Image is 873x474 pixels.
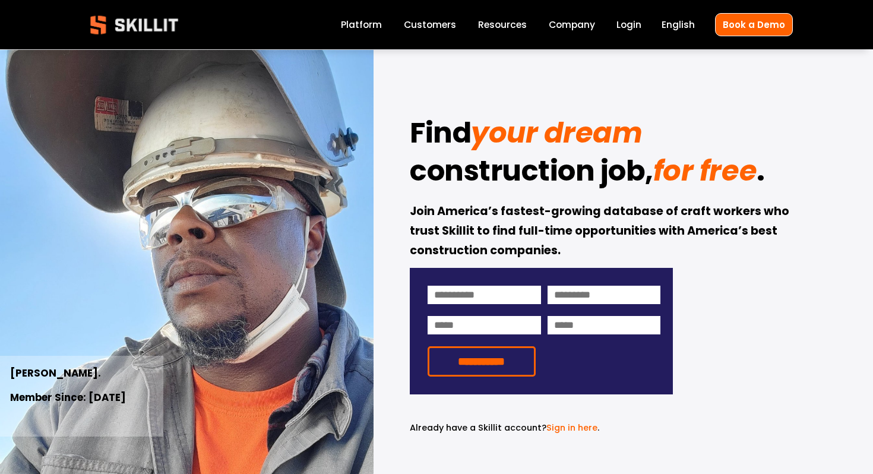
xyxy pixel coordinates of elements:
[410,111,471,160] strong: Find
[10,365,101,383] strong: [PERSON_NAME].
[662,18,695,31] span: English
[616,17,641,33] a: Login
[10,390,126,407] strong: Member Since: [DATE]
[410,203,792,261] strong: Join America’s fastest-growing database of craft workers who trust Skillit to find full-time oppo...
[404,17,456,33] a: Customers
[653,151,757,191] em: for free
[662,17,695,33] div: language picker
[410,421,673,435] p: .
[471,113,642,153] em: your dream
[410,422,546,434] span: Already have a Skillit account?
[410,149,653,198] strong: construction job,
[549,17,595,33] a: Company
[478,18,527,31] span: Resources
[546,422,597,434] a: Sign in here
[478,17,527,33] a: folder dropdown
[341,17,382,33] a: Platform
[715,13,793,36] a: Book a Demo
[80,7,188,43] img: Skillit
[757,149,765,198] strong: .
